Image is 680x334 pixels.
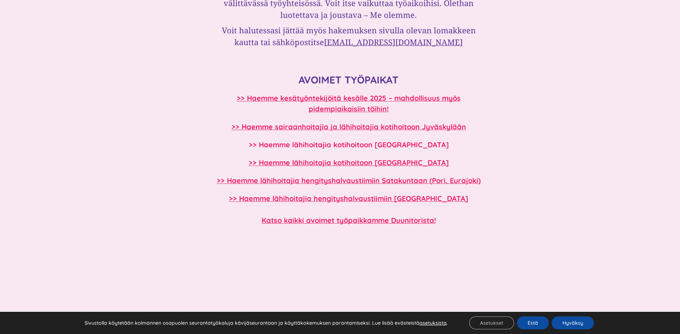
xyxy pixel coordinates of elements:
a: >> Haemme lähihoitajia hengityshalvaustiimiin [GEOGRAPHIC_DATA] [229,194,468,203]
button: Estä [517,316,549,329]
a: >> Haemme lähihoitajia kotihoitoon [GEOGRAPHIC_DATA] [249,158,449,167]
h3: Voit halutessasi jättää myös hakemuksen sivulla olevan lomakkeen kautta tai sähköpostitse [211,24,486,48]
a: >> Haemme lähihoitajia kotihoitoon [GEOGRAPHIC_DATA] [249,140,449,149]
button: Asetukset [469,316,514,329]
p: Sivustolla käytetään kolmannen osapuolen seurantatyökaluja kävijäseurantaan ja käyttäkokemuksen p... [85,320,448,326]
button: asetuksista [419,320,447,326]
strong: AVOIMET TYÖPAIKAT [299,73,399,86]
button: Hyväksy [552,316,594,329]
a: >> Haemme sairaanhoitajia ja lähihoitajia kotihoitoon Jyväskylään [232,122,466,131]
a: Katso kaikki avoimet työpaikkamme Duunitorista! [262,216,436,225]
a: >> Haemme kesätyöntekijöitä kesälle 2025 – mahdollisuus myös pidempiaikaisiin töihin! [237,94,461,113]
a: >> Haemme lähihoitajia hengityshalvaustiimiin Satakuntaan (Pori, Eurajoki) [217,176,481,185]
a: [EMAIL_ADDRESS][DOMAIN_NAME] [324,37,463,47]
